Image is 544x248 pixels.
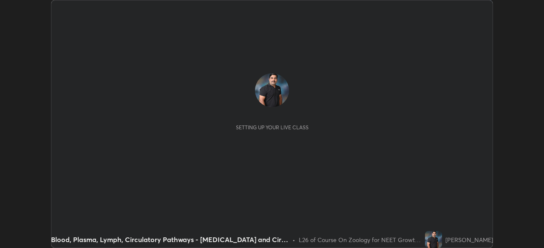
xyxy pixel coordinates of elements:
[299,235,422,244] div: L26 of Course On Zoology for NEET Growth 2 2027
[425,231,442,248] img: 0d51a949ae1246ebace575b2309852f0.jpg
[255,73,289,107] img: 0d51a949ae1246ebace575b2309852f0.jpg
[292,235,295,244] div: •
[445,235,493,244] div: [PERSON_NAME]
[51,234,289,245] div: Blood, Plasma, Lymph, Circulatory Pathways - [MEDICAL_DATA] and Circulation
[236,124,309,131] div: Setting up your live class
